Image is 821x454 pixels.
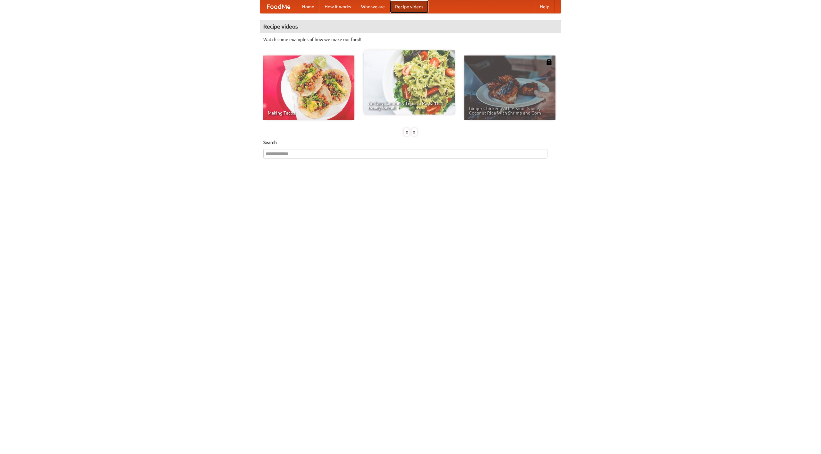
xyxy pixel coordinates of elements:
a: Who we are [356,0,390,13]
a: FoodMe [260,0,297,13]
span: An Easy, Summery Tomato Pasta That's Ready for Fall [368,101,450,110]
a: How it works [319,0,356,13]
div: « [404,128,410,136]
img: 483408.png [546,59,552,65]
a: Recipe videos [390,0,428,13]
a: Making Tacos [263,56,354,120]
h4: Recipe videos [260,20,561,33]
a: Help [535,0,554,13]
h5: Search [263,139,558,146]
a: An Easy, Summery Tomato Pasta That's Ready for Fall [364,50,455,115]
span: Making Tacos [268,111,350,115]
a: Home [297,0,319,13]
p: Watch some examples of how we make our food! [263,36,558,43]
div: » [411,128,417,136]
